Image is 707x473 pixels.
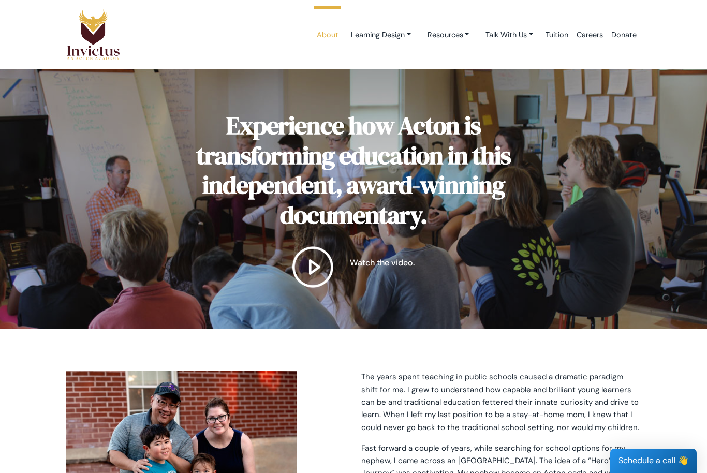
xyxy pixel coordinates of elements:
h2: Experience how Acton is transforming education in this independent, award-winning documentary. [165,111,542,230]
a: Resources [419,25,478,45]
a: Watch the video. [165,246,542,288]
a: Tuition [541,13,572,57]
img: play button [292,246,334,288]
a: Talk With Us [477,25,541,45]
a: Careers [572,13,607,57]
a: About [313,13,343,57]
a: Learning Design [343,25,419,45]
img: Logo [66,9,120,61]
p: Watch the video. [350,257,415,269]
div: Schedule a call 👋 [610,449,697,473]
p: The years spent teaching in public schools caused a dramatic paradigm shift for me. I grew to und... [361,371,641,433]
a: Donate [607,13,641,57]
